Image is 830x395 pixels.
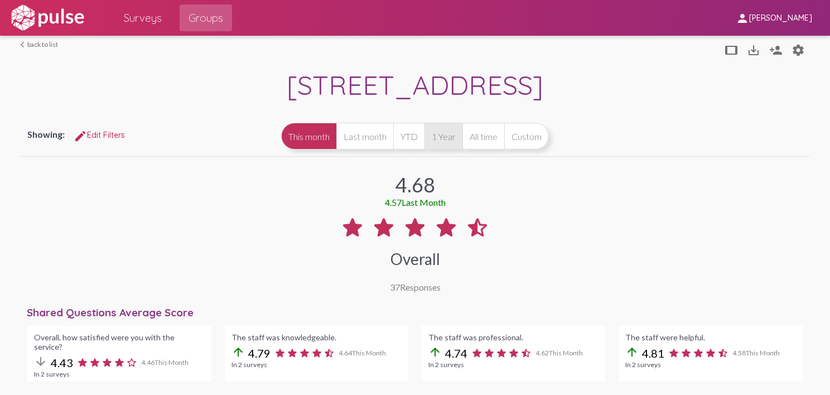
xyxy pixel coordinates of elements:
[9,4,86,32] img: white-logo.svg
[336,123,393,150] button: Last month
[393,123,424,150] button: YTD
[231,333,402,342] div: The staff was knowledgeable.
[428,360,599,369] div: In 2 surveys
[155,358,189,367] span: This Month
[74,130,125,140] span: Edit Filters
[765,38,787,61] button: Person
[787,38,809,61] button: Person
[34,333,204,351] div: Overall, how satisfied were you with the service?
[189,8,223,28] span: Groups
[21,68,809,104] div: [STREET_ADDRESS]
[625,360,795,369] div: In 2 surveys
[428,345,442,359] mat-icon: arrow_upward
[549,349,583,357] span: This Month
[727,7,821,28] button: [PERSON_NAME]
[339,349,386,357] span: 4.64
[625,345,639,359] mat-icon: arrow_upward
[725,44,738,57] mat-icon: tablet
[402,197,446,208] span: Last Month
[428,333,599,342] div: The staff was professional.
[390,282,400,292] span: 37
[395,172,435,197] div: 4.68
[736,12,749,25] mat-icon: person
[720,38,742,61] button: tablet
[424,123,462,150] button: 1 Year
[642,346,664,360] span: 4.81
[535,349,583,357] span: 4.62
[21,41,27,48] mat-icon: arrow_back_ios
[352,349,386,357] span: This Month
[34,355,47,368] mat-icon: arrow_downward
[390,282,441,292] div: Responses
[65,125,134,145] button: Edit FiltersEdit Filters
[769,44,783,57] mat-icon: Person
[746,349,780,357] span: This Month
[34,370,204,378] div: In 2 surveys
[625,333,795,342] div: The staff were helpful.
[742,38,765,61] button: Download
[231,360,402,369] div: In 2 surveys
[180,4,232,31] a: Groups
[27,129,65,139] span: Showing:
[74,129,87,143] mat-icon: Edit Filters
[749,13,812,23] span: [PERSON_NAME]
[51,356,73,369] span: 4.43
[124,8,162,28] span: Surveys
[732,349,780,357] span: 4.58
[445,346,467,360] span: 4.74
[792,44,805,57] mat-icon: Person
[281,123,336,150] button: This month
[21,40,58,49] a: back to list
[462,123,504,150] button: All time
[231,345,245,359] mat-icon: arrow_upward
[141,358,189,367] span: 4.46
[747,44,760,57] mat-icon: Download
[385,197,446,208] div: 4.57
[504,123,549,150] button: Custom
[390,249,440,268] div: Overall
[115,4,171,31] a: Surveys
[27,306,809,319] div: Shared Questions Average Score
[248,346,271,360] span: 4.79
